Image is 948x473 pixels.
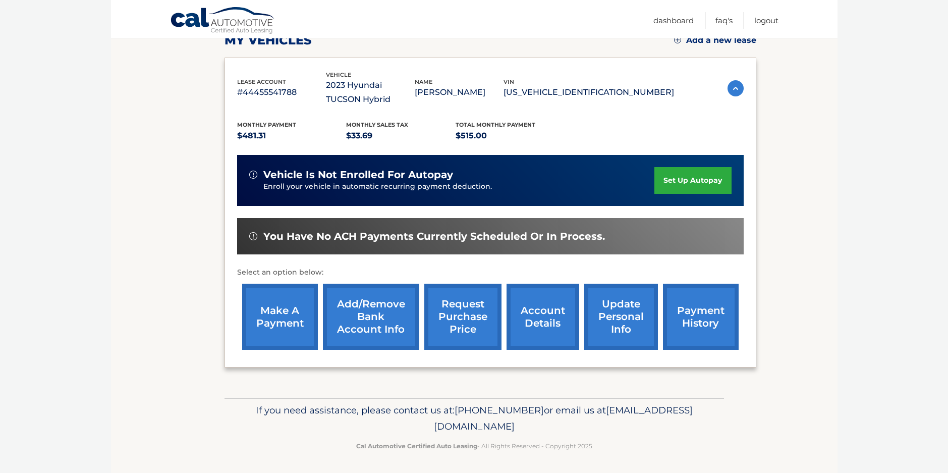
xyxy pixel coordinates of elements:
p: If you need assistance, please contact us at: or email us at [231,402,717,435]
img: add.svg [674,36,681,43]
span: name [415,78,432,85]
span: Monthly sales Tax [346,121,408,128]
span: You have no ACH payments currently scheduled or in process. [263,230,605,243]
p: $481.31 [237,129,347,143]
a: Cal Automotive [170,7,276,36]
span: Total Monthly Payment [456,121,535,128]
a: Add/Remove bank account info [323,284,419,350]
a: request purchase price [424,284,501,350]
p: [US_VEHICLE_IDENTIFICATION_NUMBER] [504,85,674,99]
p: [PERSON_NAME] [415,85,504,99]
span: Monthly Payment [237,121,296,128]
span: [EMAIL_ADDRESS][DOMAIN_NAME] [434,404,693,432]
img: alert-white.svg [249,171,257,179]
h2: my vehicles [225,33,312,48]
a: payment history [663,284,739,350]
a: update personal info [584,284,658,350]
span: vehicle [326,71,351,78]
a: FAQ's [715,12,733,29]
a: set up autopay [654,167,731,194]
p: 2023 Hyundai TUCSON Hybrid [326,78,415,107]
span: [PHONE_NUMBER] [455,404,544,416]
p: #44455541788 [237,85,326,99]
a: account details [507,284,579,350]
a: Logout [754,12,778,29]
span: lease account [237,78,286,85]
span: vehicle is not enrolled for autopay [263,169,453,181]
p: - All Rights Reserved - Copyright 2025 [231,441,717,451]
p: Select an option below: [237,267,744,279]
p: $515.00 [456,129,565,143]
a: Dashboard [653,12,694,29]
a: Add a new lease [674,35,756,45]
p: Enroll your vehicle in automatic recurring payment deduction. [263,181,655,192]
strong: Cal Automotive Certified Auto Leasing [356,442,477,450]
img: alert-white.svg [249,232,257,240]
span: vin [504,78,514,85]
a: make a payment [242,284,318,350]
p: $33.69 [346,129,456,143]
img: accordion-active.svg [728,80,744,96]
